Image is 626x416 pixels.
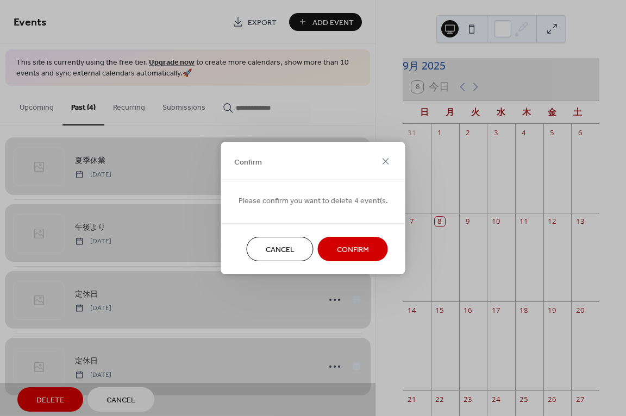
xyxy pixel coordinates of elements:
span: Confirm [234,156,262,168]
span: Confirm [337,244,369,256]
span: Please confirm you want to delete 4 event(s. [239,196,388,207]
button: Cancel [247,237,314,261]
span: Cancel [266,244,295,256]
button: Confirm [318,237,388,261]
